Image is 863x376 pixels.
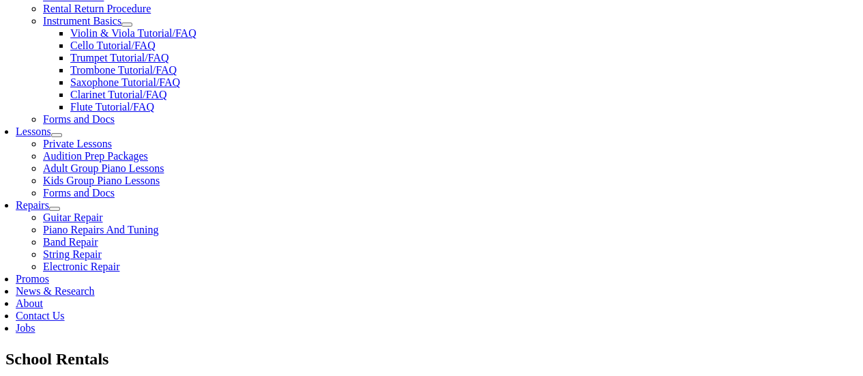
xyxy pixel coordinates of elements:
[70,101,154,113] a: Flute Tutorial/FAQ
[49,207,60,211] button: Open submenu of Repairs
[5,131,825,242] a: Page 2
[43,175,160,186] a: Kids Group Piano Lessons
[16,285,95,297] a: News & Research
[16,126,51,137] a: Lessons
[43,15,121,27] a: Instrument Basics
[70,27,196,39] a: Violin & Viola Tutorial/FAQ
[16,322,35,334] a: Jobs
[16,310,65,321] a: Contact Us
[11,8,58,18] span: Thumbnails
[5,348,858,371] h1: School Rentals
[43,162,164,174] a: Adult Group Piano Lessons
[43,138,112,149] a: Private Lessons
[16,273,49,285] a: Promos
[16,199,49,211] a: Repairs
[72,8,145,18] span: Document Outline
[5,5,63,20] button: Thumbnails
[43,248,102,260] a: String Repair
[70,40,156,51] a: Cello Tutorial/FAQ
[70,89,167,100] a: Clarinet Tutorial/FAQ
[43,113,115,125] a: Forms and Docs
[121,23,132,27] button: Open submenu of Instrument Basics
[16,298,43,309] a: About
[43,236,98,248] a: Band Repair
[5,348,858,371] section: Page Title Bar
[5,20,825,131] a: Page 1
[158,8,209,18] span: Attachments
[43,212,103,223] a: Guitar Repair
[70,64,177,76] a: Trombone Tutorial/FAQ
[43,3,151,14] a: Rental Return Procedure
[43,261,119,272] a: Electronic Repair
[153,5,214,20] button: Attachments
[51,133,62,137] button: Open submenu of Lessons
[43,224,158,235] a: Piano Repairs And Tuning
[43,187,115,199] a: Forms and Docs
[43,150,148,162] a: Audition Prep Packages
[66,5,150,20] button: Document Outline
[70,52,169,63] a: Trumpet Tutorial/FAQ
[70,76,180,88] a: Saxophone Tutorial/FAQ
